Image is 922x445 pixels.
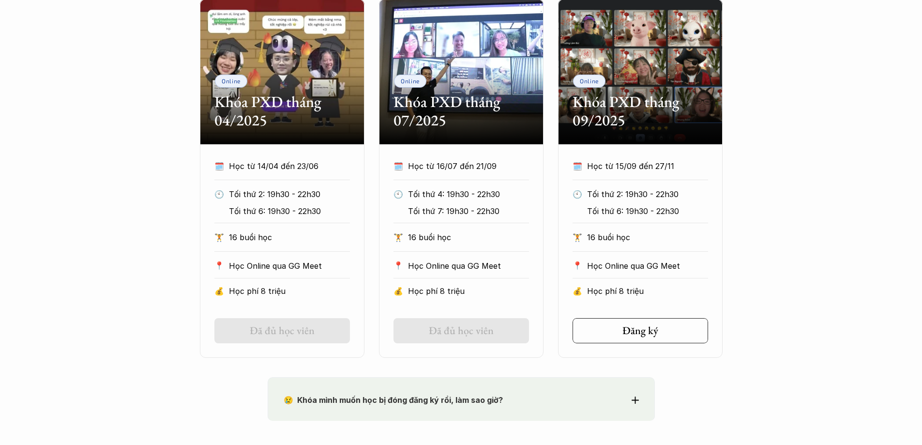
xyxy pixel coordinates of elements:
[408,259,529,273] p: Học Online qua GG Meet
[573,261,582,270] p: 📍
[622,324,658,337] h5: Đăng ký
[214,261,224,270] p: 📍
[229,284,350,298] p: Học phí 8 triệu
[393,187,403,201] p: 🕙
[573,92,708,130] h2: Khóa PXD tháng 09/2025
[229,204,364,218] p: Tối thứ 6: 19h30 - 22h30
[393,92,529,130] h2: Khóa PXD tháng 07/2025
[580,77,599,84] p: Online
[408,284,529,298] p: Học phí 8 triệu
[587,159,708,173] p: Học từ 15/09 đến 27/11
[393,284,403,298] p: 💰
[393,261,403,270] p: 📍
[587,187,722,201] p: Tối thứ 2: 19h30 - 22h30
[229,259,350,273] p: Học Online qua GG Meet
[229,187,364,201] p: Tối thứ 2: 19h30 - 22h30
[214,159,224,173] p: 🗓️
[587,259,708,273] p: Học Online qua GG Meet
[214,187,224,201] p: 🕙
[408,230,529,245] p: 16 buổi học
[250,324,315,337] h5: Đã đủ học viên
[214,284,224,298] p: 💰
[573,159,582,173] p: 🗓️
[214,92,350,130] h2: Khóa PXD tháng 04/2025
[408,187,543,201] p: Tối thứ 4: 19h30 - 22h30
[429,324,494,337] h5: Đã đủ học viên
[393,159,403,173] p: 🗓️
[229,230,350,245] p: 16 buổi học
[214,230,224,245] p: 🏋️
[222,77,241,84] p: Online
[573,318,708,343] a: Đăng ký
[587,284,708,298] p: Học phí 8 triệu
[284,395,503,405] strong: 😢 Khóa mình muốn học bị đóng đăng ký rồi, làm sao giờ?
[408,159,529,173] p: Học từ 16/07 đến 21/09
[408,204,543,218] p: Tối thứ 7: 19h30 - 22h30
[401,77,420,84] p: Online
[393,230,403,245] p: 🏋️
[573,284,582,298] p: 💰
[229,159,350,173] p: Học từ 14/04 đến 23/06
[573,187,582,201] p: 🕙
[587,230,708,245] p: 16 buổi học
[573,230,582,245] p: 🏋️
[587,204,722,218] p: Tối thứ 6: 19h30 - 22h30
